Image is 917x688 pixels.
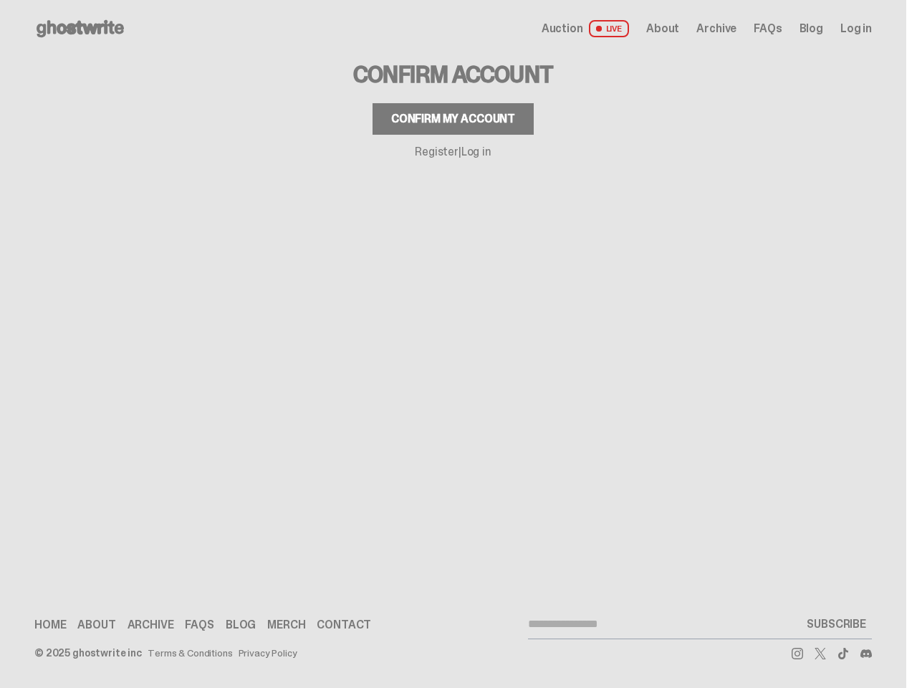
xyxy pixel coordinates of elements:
a: Home [34,619,66,631]
a: FAQs [754,23,782,34]
a: Merch [267,619,305,631]
a: About [77,619,115,631]
a: FAQs [185,619,213,631]
a: Blog [226,619,256,631]
a: Auction LIVE [542,20,629,37]
div: © 2025 ghostwrite inc [34,648,142,658]
button: Confirm my account [373,103,534,135]
a: Archive [696,23,736,34]
button: SUBSCRIBE [801,610,872,639]
a: About [646,23,679,34]
a: Log in [840,23,872,34]
a: Archive [128,619,174,631]
p: | [415,146,491,158]
a: Log in [461,144,491,159]
a: Register [415,144,458,159]
span: LIVE [589,20,630,37]
a: Privacy Policy [239,648,297,658]
div: Confirm my account [391,113,515,125]
a: Terms & Conditions [148,648,232,658]
h3: Confirm Account [353,63,553,86]
a: Blog [800,23,823,34]
span: Auction [542,23,583,34]
a: Contact [317,619,371,631]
